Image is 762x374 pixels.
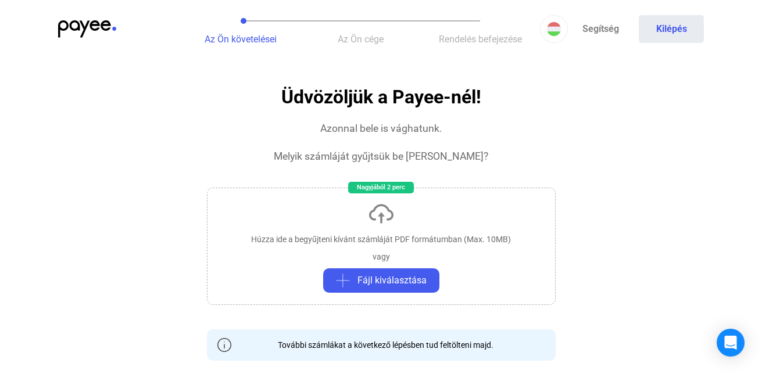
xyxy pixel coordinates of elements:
[269,339,493,351] div: További számlákat a következő lépésben tud feltölteni majd.
[205,34,277,45] span: Az Ön követelései
[547,22,561,36] img: HU
[338,34,384,45] span: Az Ön cége
[357,274,427,287] span: Fájl kiválasztása
[336,274,350,287] img: plusz-szürke
[323,268,439,293] button: plusz-szürkeFájl kiválasztása
[639,15,704,43] button: Kilépés
[217,338,231,352] img: információ-szürke-körvonal
[58,20,116,38] img: payee-logo
[373,251,390,262] div: vagy
[320,121,442,135] div: Azonnal bele is vághatunk.
[717,329,745,357] div: Nyissa meg az Intercom Messengert
[568,15,633,43] a: Segítség
[274,149,488,163] div: Melyik számláját gyűjtsük be [PERSON_NAME]?
[367,200,395,228] img: feltöltés-felhő
[251,233,511,245] div: Húzza ide a begyűjteni kívánt számláját PDF formátumban (Max. 10MB)
[348,182,414,193] div: Nagyjából 2 perc
[439,34,522,45] span: Rendelés befejezése
[281,87,481,107] h1: Üdvözöljük a Payee-nél!
[540,15,568,43] button: HU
